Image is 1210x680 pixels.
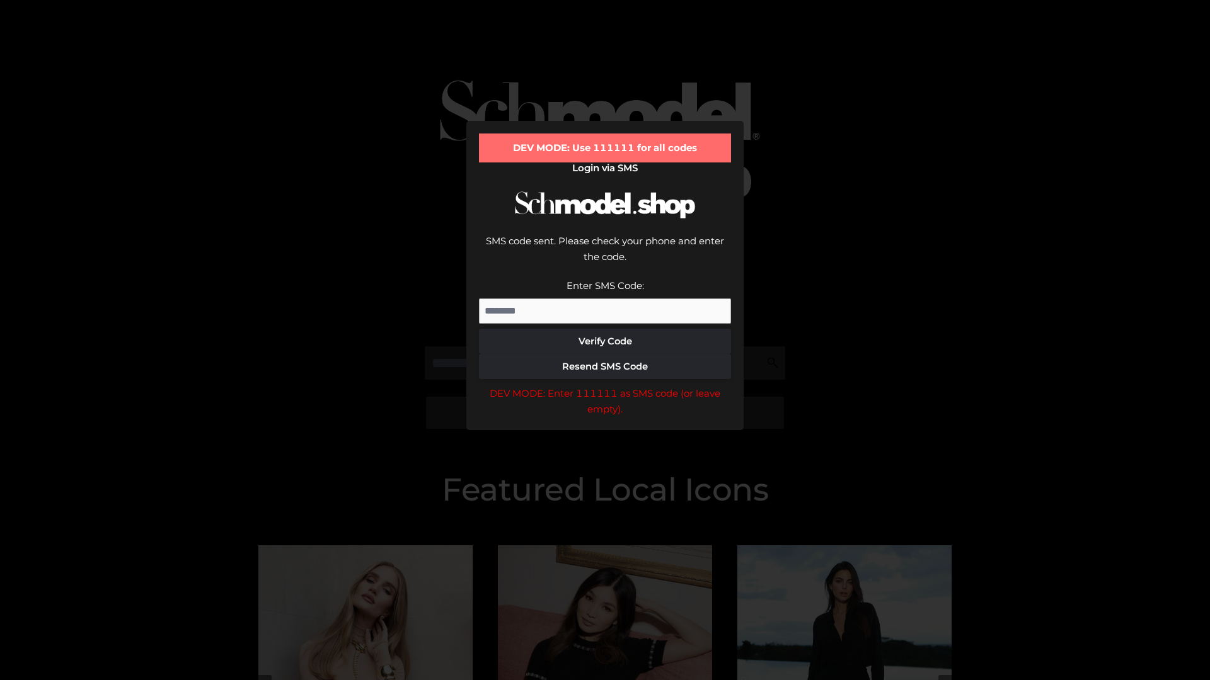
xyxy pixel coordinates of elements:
[479,162,731,174] h2: Login via SMS
[567,280,644,292] label: Enter SMS Code:
[510,180,700,230] img: Schmodel Logo
[479,233,731,278] div: SMS code sent. Please check your phone and enter the code.
[479,329,731,354] button: Verify Code
[479,385,731,417] div: DEV MODE: Enter 111111 as SMS code (or leave empty).
[479,133,731,162] div: DEV MODE: Use 111111 for all codes
[479,354,731,379] button: Resend SMS Code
